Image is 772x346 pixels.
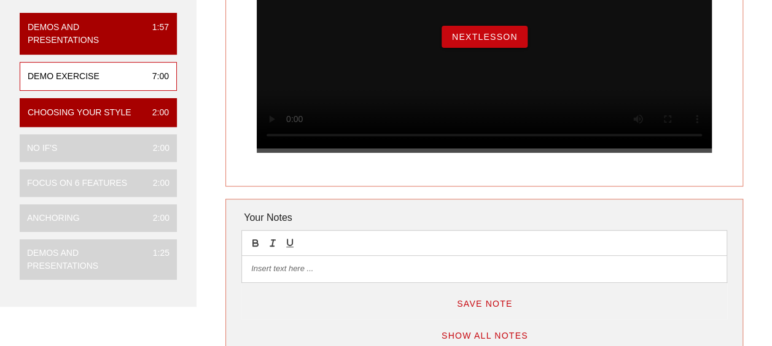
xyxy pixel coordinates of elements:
[441,331,528,340] span: Show All Notes
[27,212,80,225] div: Anchoring
[142,70,169,83] div: 7:00
[143,212,170,225] div: 2:00
[28,70,99,83] div: Demo Exercise
[143,247,170,272] div: 1:25
[28,21,142,47] div: Demos and Presentations
[446,293,523,315] button: Save Note
[27,247,143,272] div: Demos and Presentations
[142,106,169,119] div: 2:00
[241,206,727,230] div: Your Notes
[142,21,169,47] div: 1:57
[442,26,528,48] button: NextLesson
[451,32,518,42] span: NextLesson
[27,142,57,155] div: No If's
[28,106,131,119] div: Choosing Your Style
[143,177,170,190] div: 2:00
[456,299,513,309] span: Save Note
[27,177,127,190] div: Focus on 6 Features
[143,142,170,155] div: 2:00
